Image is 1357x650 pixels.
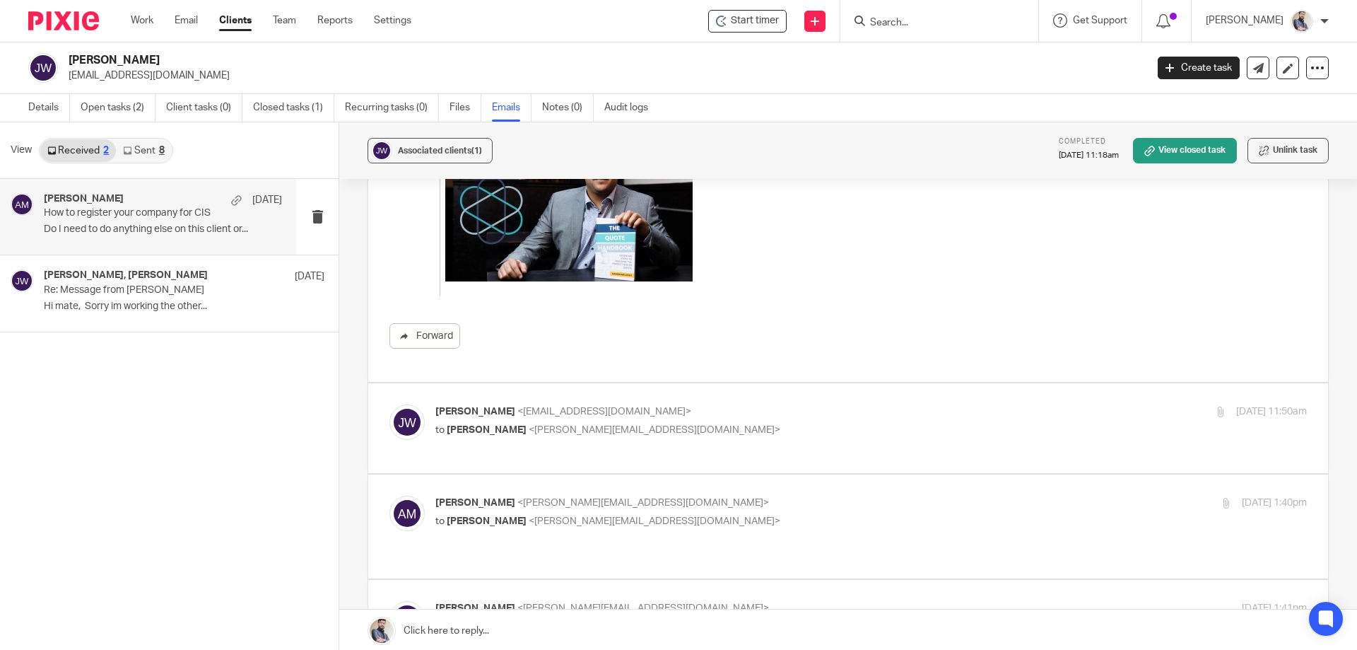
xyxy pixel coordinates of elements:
[708,10,787,33] div: Jack Ward
[345,94,439,122] a: Recurring tasks (0)
[44,224,282,236] p: Do I need to do anything else on this client or...
[44,193,124,205] h4: [PERSON_NAME]
[1291,10,1313,33] img: Pixie%2002.jpg
[10,119,871,133] p: Please send over your bank statements from [DATE] to [DATE] in csv and PDF format and also if you...
[44,301,324,313] p: Hi mate, Sorry im working the other...
[389,496,425,531] img: svg%3E
[517,603,769,613] span: <[PERSON_NAME][EMAIL_ADDRESS][DOMAIN_NAME]>
[435,498,515,508] span: [PERSON_NAME]
[1206,13,1283,28] p: [PERSON_NAME]
[1059,150,1119,161] p: [DATE] 11:18am
[44,284,269,296] p: Re: Message from [PERSON_NAME]
[450,94,481,122] a: Files
[435,407,515,417] span: [PERSON_NAME]
[1158,57,1240,79] a: Create task
[131,13,153,28] a: Work
[529,516,780,526] span: <[PERSON_NAME][EMAIL_ADDRESS][DOMAIN_NAME]>
[273,13,296,28] a: Team
[10,390,257,531] img: 43a831407d7e43d6ef888192ce6af3a6.jpeg
[219,13,252,28] a: Clients
[389,323,460,349] a: Forward
[183,49,430,60] a: [PERSON_NAME][EMAIL_ADDRESS][DOMAIN_NAME]
[389,405,425,440] img: svg%3E
[44,207,235,219] p: How to register your company for CIS
[44,269,208,282] h4: [PERSON_NAME], [PERSON_NAME]
[1247,138,1329,163] button: Unlink task
[869,17,996,30] input: Search
[69,69,1136,83] p: [EMAIL_ADDRESS][DOMAIN_NAME]
[10,376,88,388] a: [DOMAIN_NAME]
[471,146,482,155] span: (1)
[529,425,780,435] span: <[PERSON_NAME][EMAIL_ADDRESS][DOMAIN_NAME]>
[10,62,871,76] p: Hi [PERSON_NAME],
[10,319,90,330] em: Managing Director
[10,90,871,104] p: It was good meeting you just now.
[103,146,109,156] div: 2
[11,269,33,292] img: svg%3E
[604,94,659,122] a: Audit logs
[517,498,769,508] span: <[PERSON_NAME][EMAIL_ADDRESS][DOMAIN_NAME]>
[398,146,482,155] span: Associated clients
[368,138,493,163] button: Associated clients(1)
[435,603,515,613] span: [PERSON_NAME]
[252,193,282,207] p: [DATE]
[1073,16,1127,25] span: Get Support
[731,13,779,28] span: Start timer
[10,148,871,162] p: Unfortunately, we are unable to register your business for CIS on your behalf; therefore you will...
[371,140,392,161] img: svg%3E
[175,13,198,28] a: Email
[81,94,155,122] a: Open tasks (2)
[10,234,871,263] p: Once your registration for CIS has been confirmed, please could you let a member of our team know...
[1059,138,1106,145] span: Completed
[1242,496,1307,511] p: [DATE] 1:40pm
[116,139,171,162] a: Sent8
[542,94,594,122] a: Notes (0)
[28,53,58,83] img: svg%3E
[28,11,99,30] img: Pixie
[159,146,165,156] div: 8
[1133,138,1237,163] a: View closed task
[253,94,334,122] a: Closed tasks (1)
[10,304,92,315] strong: [PERSON_NAME]
[492,94,531,122] a: Emails
[1242,601,1307,616] p: [DATE] 1:41pm
[10,205,871,219] p: The contact number for the CIS help line is: 0300 200 3210
[40,139,116,162] a: Received2
[10,346,871,360] p: 01273 569088
[1236,405,1307,419] p: [DATE] 11:50am
[317,13,353,28] a: Reports
[69,53,923,68] h2: [PERSON_NAME]
[435,425,445,435] span: to
[10,176,871,190] p: The registration process is very straightforward and can be completed over the phone.
[11,193,33,216] img: svg%3E
[374,13,411,28] a: Settings
[11,143,32,158] span: View
[295,269,324,284] p: [DATE]
[447,516,527,526] span: [PERSON_NAME]
[10,361,871,375] p: 0114 4000119
[389,601,425,637] img: svg%3E
[28,94,70,122] a: Details
[447,425,527,435] span: [PERSON_NAME]
[435,516,445,526] span: to
[10,274,871,289] p: Kind regards
[166,94,242,122] a: Client tasks (0)
[517,407,691,417] span: <[EMAIL_ADDRESS][DOMAIN_NAME]>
